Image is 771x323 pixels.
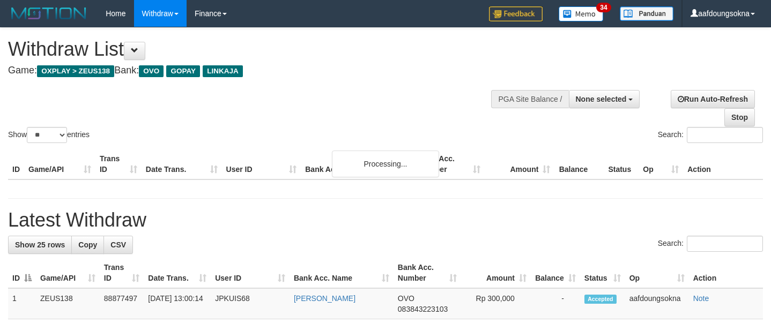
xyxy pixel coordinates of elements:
a: CSV [103,236,133,254]
th: User ID [222,149,301,179]
th: Game/API: activate to sort column ascending [36,258,100,288]
span: Copy [78,241,97,249]
span: OXPLAY > ZEUS138 [37,65,114,77]
th: Date Trans. [142,149,222,179]
h1: Withdraw List [8,39,503,60]
th: Trans ID: activate to sort column ascending [100,258,144,288]
span: OVO [398,294,414,303]
th: ID [8,149,24,179]
label: Search: [658,236,763,252]
th: Amount: activate to sort column ascending [461,258,531,288]
td: [DATE] 13:00:14 [144,288,211,319]
label: Show entries [8,127,90,143]
td: - [531,288,580,319]
span: OVO [139,65,164,77]
a: Note [693,294,709,303]
span: Show 25 rows [15,241,65,249]
th: Date Trans.: activate to sort column ascending [144,258,211,288]
a: Show 25 rows [8,236,72,254]
span: None selected [576,95,627,103]
th: Game/API [24,149,95,179]
th: Bank Acc. Number: activate to sort column ascending [394,258,461,288]
th: Action [689,258,763,288]
th: User ID: activate to sort column ascending [211,258,290,288]
span: 34 [596,3,611,12]
td: JPKUIS68 [211,288,290,319]
th: Status: activate to sort column ascending [580,258,625,288]
th: Balance: activate to sort column ascending [531,258,580,288]
div: PGA Site Balance / [491,90,568,108]
td: Rp 300,000 [461,288,531,319]
td: aafdoungsokna [625,288,689,319]
td: 1 [8,288,36,319]
th: Trans ID [95,149,142,179]
div: Processing... [332,151,439,177]
a: Copy [71,236,104,254]
input: Search: [687,127,763,143]
img: Feedback.jpg [489,6,543,21]
th: Action [683,149,763,179]
h1: Latest Withdraw [8,209,763,231]
th: Amount [485,149,555,179]
a: [PERSON_NAME] [294,294,355,303]
th: Bank Acc. Name: activate to sort column ascending [290,258,394,288]
img: MOTION_logo.png [8,5,90,21]
th: Op [639,149,683,179]
img: Button%20Memo.svg [559,6,604,21]
input: Search: [687,236,763,252]
span: GOPAY [166,65,200,77]
a: Run Auto-Refresh [671,90,755,108]
th: Status [604,149,639,179]
img: panduan.png [620,6,673,21]
th: Bank Acc. Number [414,149,485,179]
th: ID: activate to sort column descending [8,258,36,288]
td: 88877497 [100,288,144,319]
span: CSV [110,241,126,249]
th: Balance [554,149,604,179]
select: Showentries [27,127,67,143]
span: LINKAJA [203,65,243,77]
td: ZEUS138 [36,288,100,319]
button: None selected [569,90,640,108]
th: Op: activate to sort column ascending [625,258,689,288]
th: Bank Acc. Name [301,149,414,179]
h4: Game: Bank: [8,65,503,76]
span: Copy 083843223103 to clipboard [398,305,448,313]
span: Accepted [584,295,617,304]
label: Search: [658,127,763,143]
a: Stop [724,108,755,126]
